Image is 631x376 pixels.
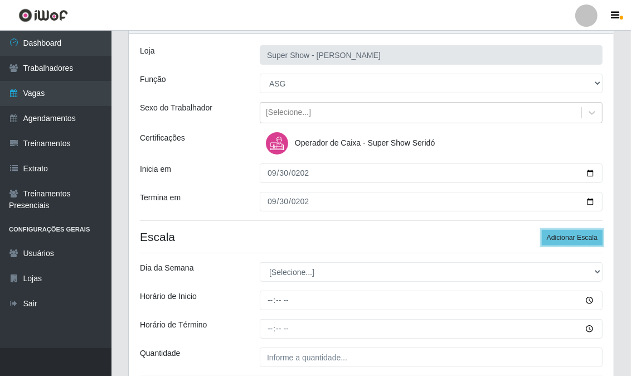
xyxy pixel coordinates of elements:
img: Operador de Caixa - Super Show Seridó [266,132,293,155]
label: Horário de Término [140,319,207,331]
h4: Escala [140,230,603,244]
label: Sexo do Trabalhador [140,102,212,114]
input: 00/00/0000 [260,163,603,183]
label: Dia da Semana [140,262,194,274]
label: Função [140,74,166,85]
input: 00:00 [260,291,603,310]
label: Loja [140,45,154,57]
label: Inicia em [140,163,171,175]
img: CoreUI Logo [18,8,68,22]
div: [Selecione...] [266,107,311,119]
label: Termina em [140,192,181,204]
label: Certificações [140,132,185,144]
input: 00/00/0000 [260,192,603,211]
span: Operador de Caixa - Super Show Seridó [295,138,435,147]
input: Informe a quantidade... [260,348,603,367]
label: Quantidade [140,348,180,359]
input: 00:00 [260,319,603,339]
label: Horário de Inicio [140,291,197,302]
button: Adicionar Escala [542,230,603,245]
